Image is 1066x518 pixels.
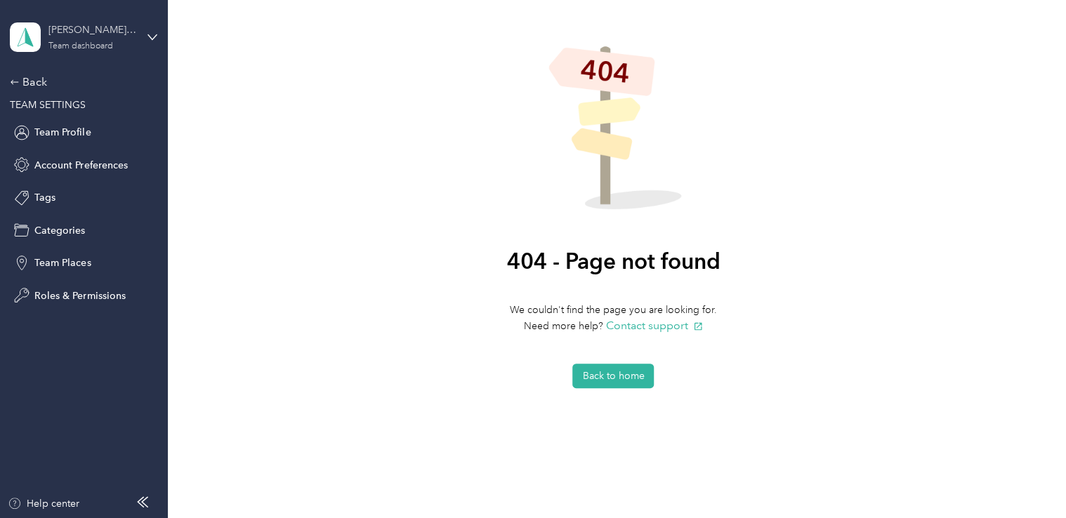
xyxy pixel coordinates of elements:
h1: 404 - Page not found [506,248,720,273]
img: Not found illustration [544,42,682,212]
span: Roles & Permissions [34,288,125,303]
span: TEAM SETTINGS [10,99,86,111]
iframe: Everlance-gr Chat Button Frame [987,439,1066,518]
div: [PERSON_NAME]'s Team [48,22,136,37]
span: Team Places [34,255,91,270]
span: Account Preferences [34,158,127,173]
h4: We couldn't find the page you are looking for. [510,303,717,317]
button: Help center [8,496,79,511]
span: Categories [34,223,85,238]
h4: Need more help? [510,317,717,335]
div: Team dashboard [48,42,113,51]
span: Tags [34,190,55,205]
button: Contact support [606,317,703,335]
span: Team Profile [34,125,91,140]
div: Back [10,74,150,91]
button: Back to home [572,364,654,388]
